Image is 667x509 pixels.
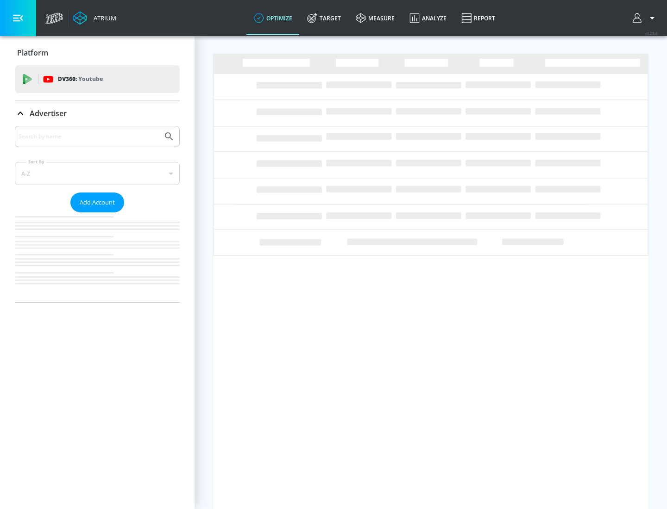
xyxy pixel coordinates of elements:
span: Add Account [80,197,115,208]
p: Youtube [78,74,103,84]
a: Target [300,1,348,35]
div: DV360: Youtube [15,65,180,93]
nav: list of Advertiser [15,212,180,302]
p: Advertiser [30,108,67,118]
button: Add Account [70,192,124,212]
a: optimize [246,1,300,35]
a: Atrium [73,11,116,25]
div: Advertiser [15,100,180,126]
label: Sort By [26,159,46,165]
div: Atrium [90,14,116,22]
a: measure [348,1,402,35]
a: Analyze [402,1,454,35]
p: DV360: [58,74,103,84]
p: Platform [17,48,48,58]
div: A-Z [15,162,180,185]
span: v 4.25.4 [645,31,658,36]
div: Advertiser [15,126,180,302]
a: Report [454,1,503,35]
div: Platform [15,40,180,66]
input: Search by name [19,130,159,143]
